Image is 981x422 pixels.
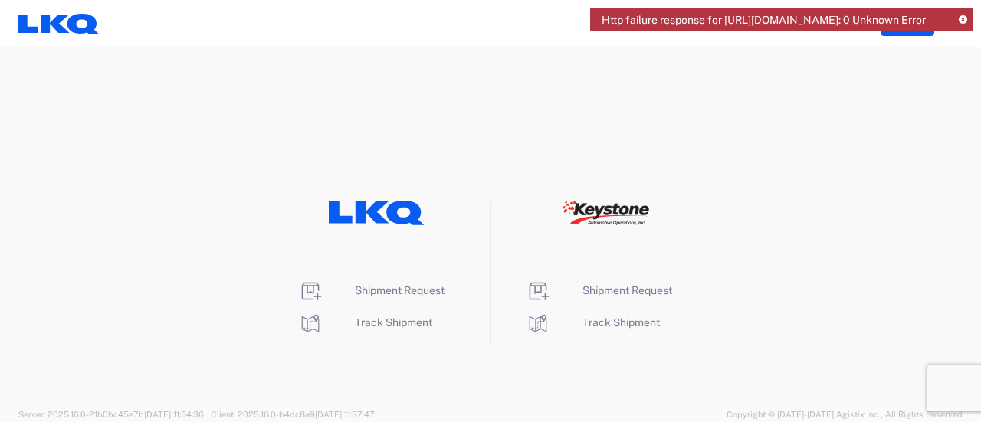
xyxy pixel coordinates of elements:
[355,316,432,329] span: Track Shipment
[144,410,204,419] span: [DATE] 11:54:36
[355,284,445,296] span: Shipment Request
[211,410,375,419] span: Client: 2025.16.0-b4dc8a9
[526,284,672,296] a: Shipment Request
[602,13,926,27] span: Http failure response for [URL][DOMAIN_NAME]: 0 Unknown Error
[315,410,375,419] span: [DATE] 11:37:47
[727,407,963,421] span: Copyright © [DATE]-[DATE] Agistix Inc., All Rights Reserved
[18,410,204,419] span: Server: 2025.16.0-21b0bc45e7b
[298,284,445,296] a: Shipment Request
[582,284,672,296] span: Shipment Request
[298,316,432,329] a: Track Shipment
[582,316,660,329] span: Track Shipment
[526,316,660,329] a: Track Shipment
